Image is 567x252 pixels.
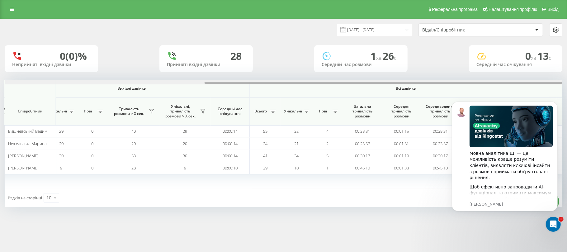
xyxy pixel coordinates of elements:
[348,104,377,119] span: Загальна тривалість розмови
[111,107,147,116] span: Тривалість розмови > Х сек.
[294,165,299,171] span: 10
[253,109,268,114] span: Всього
[184,165,186,171] span: 9
[230,50,242,62] div: 28
[10,109,50,114] span: Співробітник
[537,49,551,63] span: 13
[263,141,267,146] span: 24
[8,195,42,201] span: Рядків на сторінці
[92,165,94,171] span: 0
[421,162,460,174] td: 00:45:10
[382,137,421,150] td: 00:01:51
[8,153,38,159] span: [PERSON_NAME]
[422,27,497,33] div: Відділ/Співробітник
[327,165,329,171] span: 1
[263,153,267,159] span: 41
[382,162,421,174] td: 00:01:33
[60,50,87,62] div: 0 (0)%
[382,125,421,137] td: 00:01:15
[315,109,331,114] span: Нові
[294,141,299,146] span: 21
[59,128,64,134] span: 29
[92,128,94,134] span: 0
[383,49,396,63] span: 26
[387,104,416,119] span: Середня тривалість розмови
[382,150,421,162] td: 00:01:19
[432,7,478,12] span: Реферальна програма
[183,128,187,134] span: 29
[92,141,94,146] span: 0
[132,153,136,159] span: 33
[167,62,245,67] div: Прийняті вхідні дзвінки
[489,7,537,12] span: Налаштування профілю
[442,92,567,235] iframe: Intercom notifications повідомлення
[525,49,537,63] span: 0
[343,150,382,162] td: 00:30:17
[294,153,299,159] span: 34
[343,137,382,150] td: 00:23:57
[215,107,245,116] span: Середній час очікування
[421,150,460,162] td: 00:30:17
[322,62,400,67] div: Середній час розмови
[294,128,299,134] span: 32
[183,153,187,159] span: 30
[29,86,235,91] span: Вихідні дзвінки
[132,141,136,146] span: 20
[59,153,64,159] span: 30
[559,217,564,222] span: 1
[371,49,383,63] span: 1
[327,128,329,134] span: 4
[8,141,47,146] span: Нежельська Марина
[421,125,460,137] td: 00:38:31
[92,153,94,159] span: 0
[268,86,544,91] span: Всі дзвінки
[211,125,250,137] td: 00:00:14
[60,165,63,171] span: 9
[343,162,382,174] td: 00:45:10
[211,150,250,162] td: 00:00:14
[327,141,329,146] span: 2
[426,104,455,119] span: Середньоденна тривалість розмови
[132,165,136,171] span: 28
[548,7,559,12] span: Вихід
[546,217,561,232] iframe: Intercom live chat
[263,165,267,171] span: 39
[211,162,250,174] td: 00:00:10
[327,153,329,159] span: 5
[284,109,302,114] span: Унікальні
[343,125,382,137] td: 00:38:31
[46,195,51,201] div: 10
[394,55,396,61] span: c
[376,55,383,61] span: хв
[183,141,187,146] span: 20
[163,104,198,119] span: Унікальні, тривалість розмови > Х сек.
[531,55,537,61] span: хв
[8,128,47,134] span: Вишневський Вадим
[59,141,64,146] span: 20
[49,109,67,114] span: Унікальні
[80,109,96,114] span: Нові
[263,128,267,134] span: 55
[132,128,136,134] span: 40
[476,62,555,67] div: Середній час очікування
[421,137,460,150] td: 00:23:57
[12,62,91,67] div: Неприйняті вхідні дзвінки
[211,137,250,150] td: 00:00:14
[549,55,551,61] span: c
[8,165,38,171] span: [PERSON_NAME]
